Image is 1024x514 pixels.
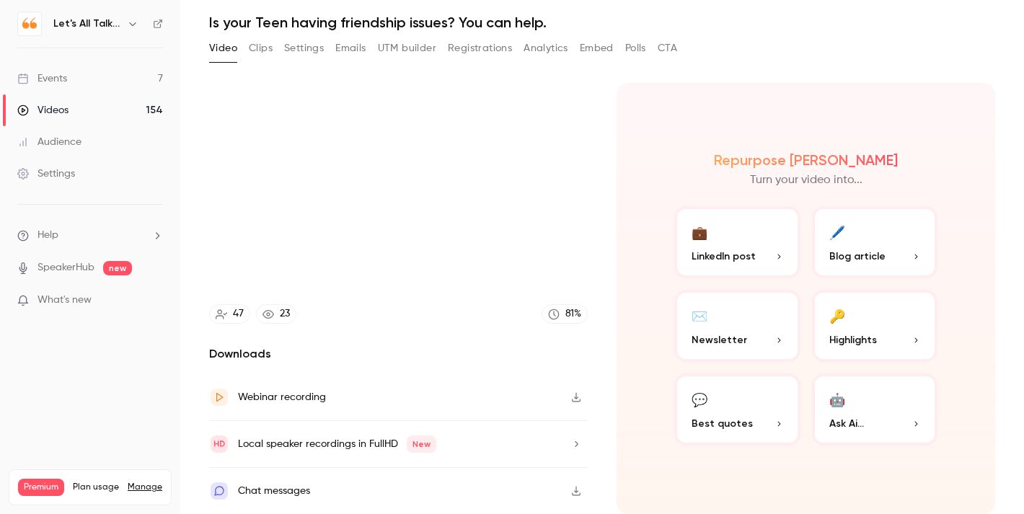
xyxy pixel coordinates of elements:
div: Webinar recording [238,389,326,406]
span: Help [37,228,58,243]
button: Clips [249,37,273,60]
button: 💼LinkedIn post [674,206,800,278]
div: 💬 [692,388,707,410]
h6: Let's All Talk Mental Health [53,17,121,31]
div: Local speaker recordings in FullHD [238,435,436,453]
a: 81% [542,304,588,324]
span: Highlights [829,332,877,347]
span: Best quotes [692,416,753,431]
iframe: Noticeable Trigger [146,294,163,307]
div: 23 [280,306,290,322]
span: Ask Ai... [829,416,864,431]
div: 💼 [692,221,707,243]
div: Events [17,71,67,86]
button: Settings [284,37,324,60]
a: 47 [209,304,250,324]
img: Let's All Talk Mental Health [18,12,41,35]
button: 🔑Highlights [812,290,938,362]
span: new [103,261,132,275]
span: Newsletter [692,332,747,347]
p: Turn your video into... [750,172,862,189]
button: 💬Best quotes [674,373,800,446]
button: ✉️Newsletter [674,290,800,362]
span: Premium [18,479,64,496]
a: 23 [256,304,296,324]
div: ✉️ [692,304,707,327]
div: 🖊️ [829,221,845,243]
div: Videos [17,103,69,118]
button: 🤖Ask Ai... [812,373,938,446]
button: Polls [625,37,646,60]
span: New [407,435,436,453]
span: LinkedIn post [692,249,756,264]
button: 🖊️Blog article [812,206,938,278]
h1: Is your Teen having friendship issues? You can help. [209,14,995,31]
span: Blog article [829,249,886,264]
button: CTA [658,37,677,60]
div: 81 % [565,306,581,322]
h2: Repurpose [PERSON_NAME] [714,151,898,169]
div: Chat messages [238,482,310,500]
span: What's new [37,293,92,308]
div: Settings [17,167,75,181]
h2: Downloads [209,345,588,363]
div: 🤖 [829,388,845,410]
button: Emails [335,37,366,60]
button: Analytics [524,37,568,60]
a: Manage [128,482,162,493]
div: 47 [233,306,244,322]
li: help-dropdown-opener [17,228,163,243]
a: SpeakerHub [37,260,94,275]
button: Registrations [448,37,512,60]
button: Video [209,37,237,60]
button: UTM builder [378,37,436,60]
span: Plan usage [73,482,119,493]
div: 🔑 [829,304,845,327]
button: Embed [580,37,614,60]
div: Audience [17,135,81,149]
